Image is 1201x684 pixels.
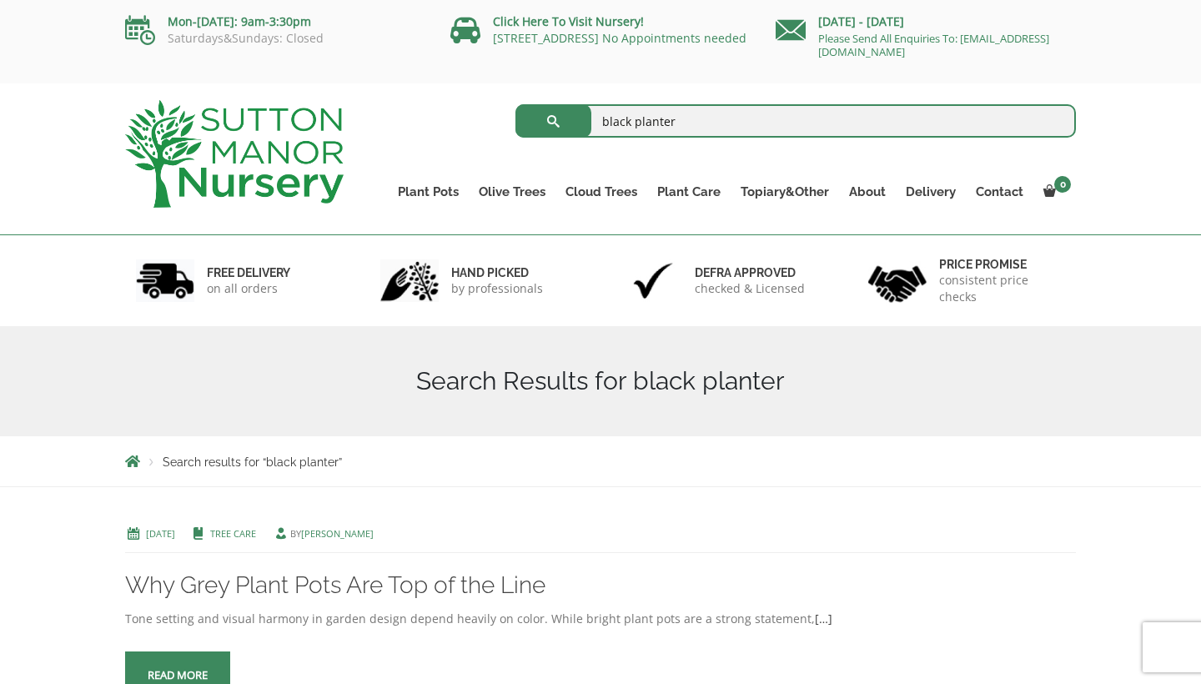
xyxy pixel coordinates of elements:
h1: Search Results for black planter [125,366,1076,396]
a: [PERSON_NAME] [301,527,374,540]
a: Please Send All Enquiries To: [EMAIL_ADDRESS][DOMAIN_NAME] [818,31,1049,59]
a: Tree Care [210,527,256,540]
a: About [839,180,896,204]
p: Mon-[DATE]: 9am-3:30pm [125,12,425,32]
a: Plant Pots [388,180,469,204]
img: 2.jpg [380,259,439,302]
a: [STREET_ADDRESS] No Appointments needed [493,30,746,46]
nav: Breadcrumbs [125,455,1076,468]
div: Tone setting and visual harmony in garden design depend heavily on color. While bright plant pots... [125,609,1076,629]
a: Why Grey Plant Pots Are Top of the Line [125,571,545,599]
p: on all orders [207,280,290,297]
a: Plant Care [647,180,731,204]
a: Topiary&Other [731,180,839,204]
a: [DATE] [146,527,175,540]
p: by professionals [451,280,543,297]
input: Search... [515,104,1077,138]
h6: hand picked [451,265,543,280]
p: consistent price checks [939,272,1066,305]
h6: FREE DELIVERY [207,265,290,280]
span: Search results for “black planter” [163,455,342,469]
p: Saturdays&Sundays: Closed [125,32,425,45]
span: by [273,527,374,540]
img: 3.jpg [624,259,682,302]
a: […] [815,611,832,626]
a: Click Here To Visit Nursery! [493,13,644,29]
h6: Price promise [939,257,1066,272]
h6: Defra approved [695,265,805,280]
span: 0 [1054,176,1071,193]
img: logo [125,100,344,208]
img: 4.jpg [868,255,927,306]
a: 0 [1033,180,1076,204]
a: Olive Trees [469,180,555,204]
a: Cloud Trees [555,180,647,204]
a: Contact [966,180,1033,204]
a: Delivery [896,180,966,204]
p: [DATE] - [DATE] [776,12,1076,32]
img: 1.jpg [136,259,194,302]
p: checked & Licensed [695,280,805,297]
